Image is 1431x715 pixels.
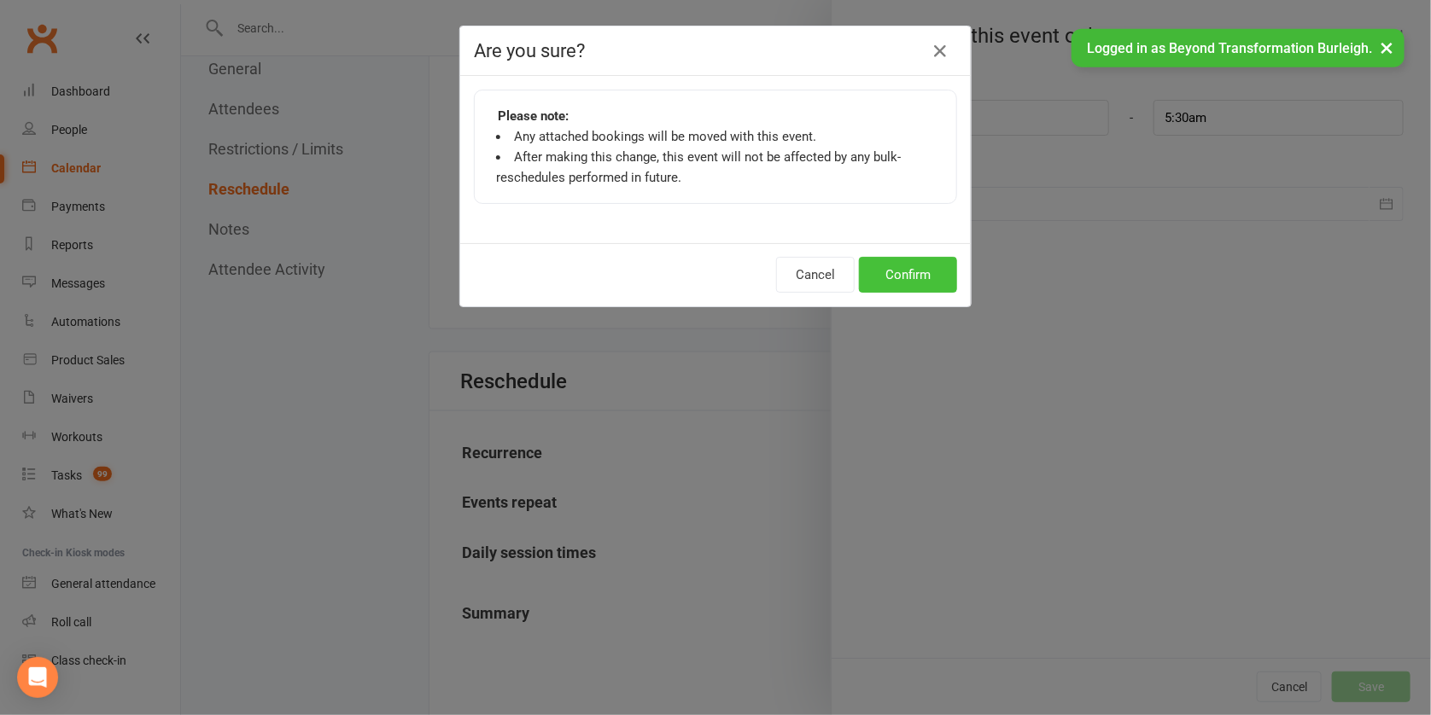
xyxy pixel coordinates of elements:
li: Any attached bookings will be moved with this event. [496,126,935,147]
button: Confirm [859,257,957,293]
div: Open Intercom Messenger [17,657,58,698]
h4: Are you sure? [474,40,957,61]
li: After making this change, this event will not be affected by any bulk-reschedules performed in fu... [496,147,935,188]
strong: Please note: [498,106,569,126]
button: Close [926,38,954,65]
button: Cancel [776,257,855,293]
